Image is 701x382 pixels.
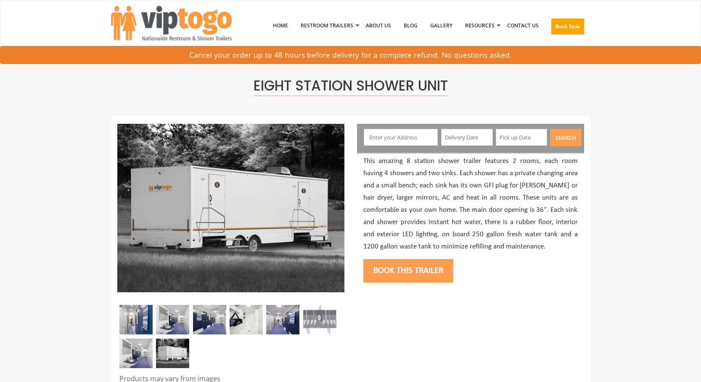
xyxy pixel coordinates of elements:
img: A zoomed in inside view of restroom stations with blue doors and colorful towels [119,305,153,334]
img: Interior of shower restroom with blue doors and sink at the end of a passage [193,305,226,334]
img: Outside view of eight station shower unit [117,124,344,292]
a: Home [267,4,294,48]
img: VIPTOGO [111,6,232,40]
input: Enter your Address [364,129,438,146]
a: Contact Us [501,4,545,48]
a: About Us [360,4,397,48]
a: Blog [397,4,424,48]
button: Book Now [551,19,584,35]
img: A zoomed in inside view of restroom stations with blue doors and colorful towels [266,305,299,334]
input: Delivery Date [441,129,493,146]
p: This amazing 8 station shower trailer features 2 rooms, each room having 4 showers and two sinks.... [363,155,578,253]
img: Inside of a shower restroom trailer with a sink and four blue doors to shower booths [156,305,189,334]
img: Inner look of white shower booth of a restroom trailer [230,305,263,334]
span: Eight Station Shower Unit [254,76,448,96]
img: Outside view of eight station shower unit [156,339,189,368]
input: Pick up Date [496,129,548,146]
button: Book this trailer [363,259,453,283]
button: Search [550,129,582,146]
a: Restroom Trailers [294,4,360,48]
img: Image of 8 Station Combo Restroom Floor Plan [303,305,336,334]
a: Book Now [545,4,590,53]
a: Gallery [424,4,459,48]
button: Live Chat [667,348,701,382]
a: Resources [459,4,501,48]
